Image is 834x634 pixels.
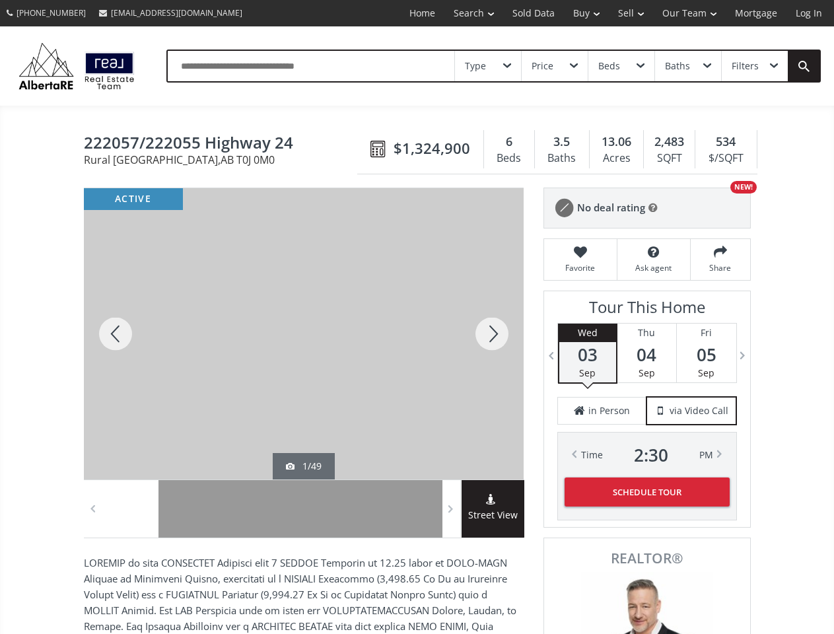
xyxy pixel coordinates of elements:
[286,460,322,473] div: 1/49
[677,345,736,364] span: 05
[596,133,637,151] div: 13.06
[84,188,524,479] div: 222057/222055 Highway 24 Rural Wheatland County, AB T0J 0M0 - Photo 1 of 49
[559,551,736,565] span: REALTOR®
[13,40,140,92] img: Logo
[617,345,676,364] span: 04
[698,367,714,379] span: Sep
[654,133,684,151] span: 2,483
[596,149,637,168] div: Acres
[491,149,528,168] div: Beds
[702,149,749,168] div: $/SQFT
[617,324,676,342] div: Thu
[730,181,757,194] div: NEW!
[565,477,730,507] button: Schedule Tour
[84,134,364,155] span: 222057/222055 Highway 24
[84,155,364,165] span: Rural [GEOGRAPHIC_DATA] , AB T0J 0M0
[532,61,553,71] div: Price
[551,262,610,273] span: Favorite
[634,446,668,464] span: 2 : 30
[559,324,616,342] div: Wed
[92,1,249,25] a: [EMAIL_ADDRESS][DOMAIN_NAME]
[394,138,470,158] span: $1,324,900
[557,298,737,323] h3: Tour This Home
[624,262,683,273] span: Ask agent
[465,61,486,71] div: Type
[84,188,183,210] div: active
[697,262,744,273] span: Share
[588,404,630,417] span: in Person
[541,149,582,168] div: Baths
[491,133,528,151] div: 6
[462,508,524,523] span: Street View
[111,7,242,18] span: [EMAIL_ADDRESS][DOMAIN_NAME]
[677,324,736,342] div: Fri
[665,61,690,71] div: Baths
[581,446,713,464] div: Time PM
[551,195,577,221] img: rating icon
[598,61,620,71] div: Beds
[650,149,688,168] div: SQFT
[579,367,596,379] span: Sep
[559,345,616,364] span: 03
[670,404,728,417] span: via Video Call
[577,201,645,215] span: No deal rating
[17,7,86,18] span: [PHONE_NUMBER]
[702,133,749,151] div: 534
[639,367,655,379] span: Sep
[732,61,759,71] div: Filters
[541,133,582,151] div: 3.5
